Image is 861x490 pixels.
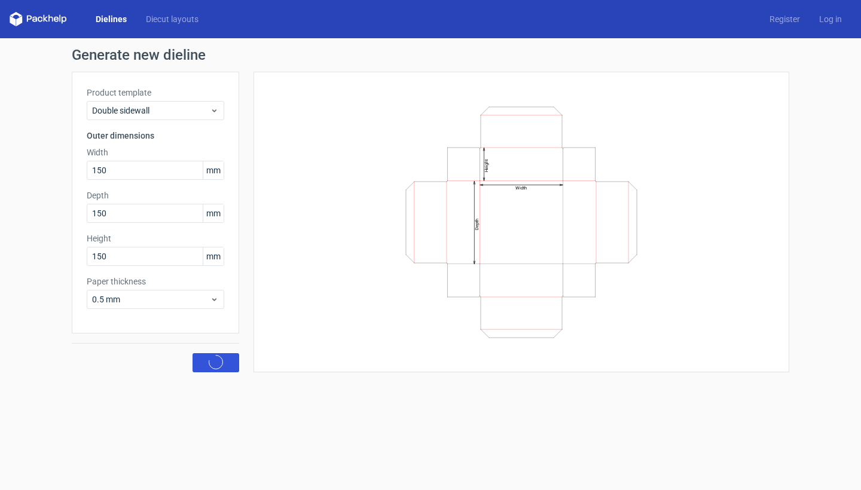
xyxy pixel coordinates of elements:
[86,13,136,25] a: Dielines
[87,87,224,99] label: Product template
[810,13,851,25] a: Log in
[87,232,224,244] label: Height
[760,13,810,25] a: Register
[484,159,489,172] text: Height
[87,275,224,287] label: Paper thickness
[87,130,224,142] h3: Outer dimensions
[87,189,224,201] label: Depth
[515,185,527,191] text: Width
[87,146,224,158] label: Width
[474,218,480,229] text: Depth
[92,293,210,305] span: 0.5 mm
[203,204,224,222] span: mm
[136,13,208,25] a: Diecut layouts
[203,247,224,265] span: mm
[203,161,224,179] span: mm
[92,105,210,117] span: Double sidewall
[72,48,789,62] h1: Generate new dieline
